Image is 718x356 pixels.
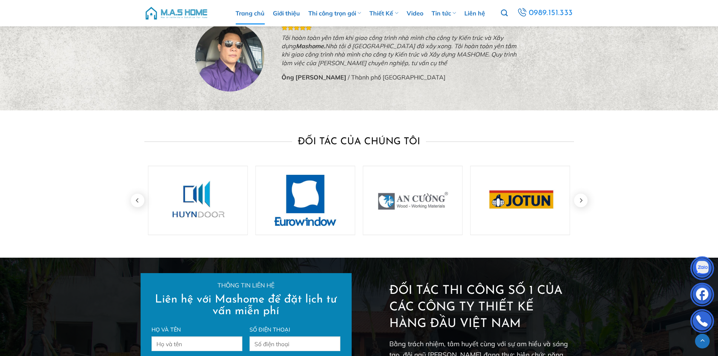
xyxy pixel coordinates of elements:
[470,166,570,235] img: Trang chủ 49
[296,42,325,50] strong: Mashome.
[152,281,340,290] p: Thông tin liên hệ
[363,166,463,235] img: Trang chủ 48
[691,284,713,307] img: Facebook
[298,136,420,148] span: Đối tác của chúng tôi
[282,73,346,81] strong: Ông [PERSON_NAME]
[236,2,265,24] a: Trang chủ
[256,166,355,235] img: Trang chủ 47
[195,21,264,92] img: Trang chủ 44
[464,2,485,24] a: Liên hệ
[144,2,208,24] img: M.A.S HOME – Tổng Thầu Thiết Kế Và Xây Nhà Trọn Gói
[516,6,574,20] a: 0989.151.333
[695,334,710,348] a: Lên đầu trang
[389,285,562,330] span: Đối tác thi công số 1 của các công ty thiết kế hàng đầu Việt Nam
[348,73,350,81] span: /
[432,2,456,24] a: Tin tức
[282,34,523,67] p: Tôi hoàn toàn yên tâm khi giao công trình nhà mình cho công ty Kiến trúc và Xây dựng Nhà tôi ở [G...
[152,325,242,334] label: Họ và tên
[308,2,361,24] a: Thi công trọn gói
[574,193,588,208] button: Next
[501,5,508,21] a: Tìm kiếm
[407,2,423,24] a: Video
[273,2,300,24] a: Giới thiệu
[369,2,398,24] a: Thiết Kế
[351,73,445,81] span: Thành phố [GEOGRAPHIC_DATA]
[152,336,242,351] input: Họ và tên
[528,7,573,20] span: 0989.151.333
[131,193,144,208] button: Previous
[691,311,713,333] img: Phone
[250,336,340,351] input: Số điện thoại
[250,325,340,334] label: Số điện thoại
[691,258,713,281] img: Zalo
[152,294,340,317] h2: Liên hệ với Mashome để đặt lịch tư vấn miễn phí
[148,166,248,235] img: Trang chủ 51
